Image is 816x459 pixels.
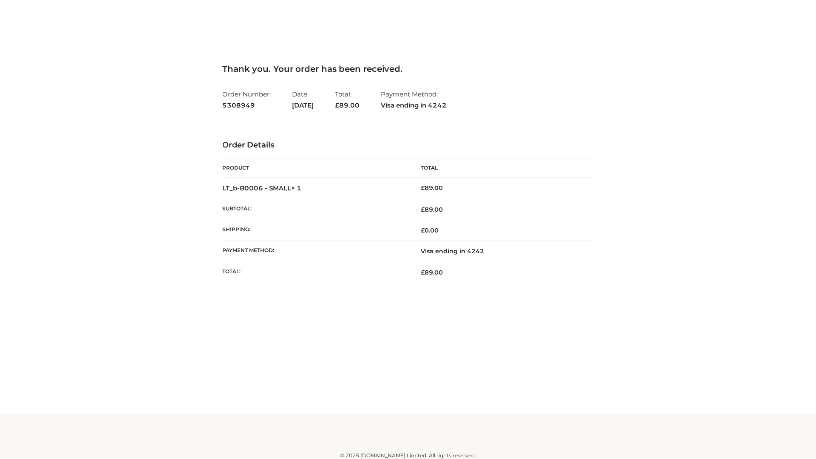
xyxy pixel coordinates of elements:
span: £ [421,206,425,213]
span: £ [421,227,425,234]
span: £ [335,101,339,109]
h3: Order Details [222,141,594,150]
strong: [DATE] [292,100,314,111]
span: 89.00 [335,101,360,109]
bdi: 89.00 [421,184,443,192]
td: Visa ending in 4242 [408,241,594,262]
strong: LT_b-B0006 - SMALL [222,184,301,192]
h3: Thank you. Your order has been received. [222,64,594,74]
bdi: 0.00 [421,227,439,234]
strong: 5308949 [222,100,271,111]
th: Total: [222,262,408,283]
span: 89.00 [421,269,443,276]
th: Subtotal: [222,199,408,220]
li: Total: [335,87,360,113]
span: £ [421,184,425,192]
th: Payment method: [222,241,408,262]
th: Product [222,159,408,178]
span: £ [421,269,425,276]
span: 89.00 [421,206,443,213]
li: Order Number: [222,87,271,113]
th: Shipping: [222,220,408,241]
li: Payment Method: [381,87,447,113]
li: Date: [292,87,314,113]
th: Total [408,159,594,178]
strong: × 1 [291,184,301,192]
strong: Visa ending in 4242 [381,100,447,111]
